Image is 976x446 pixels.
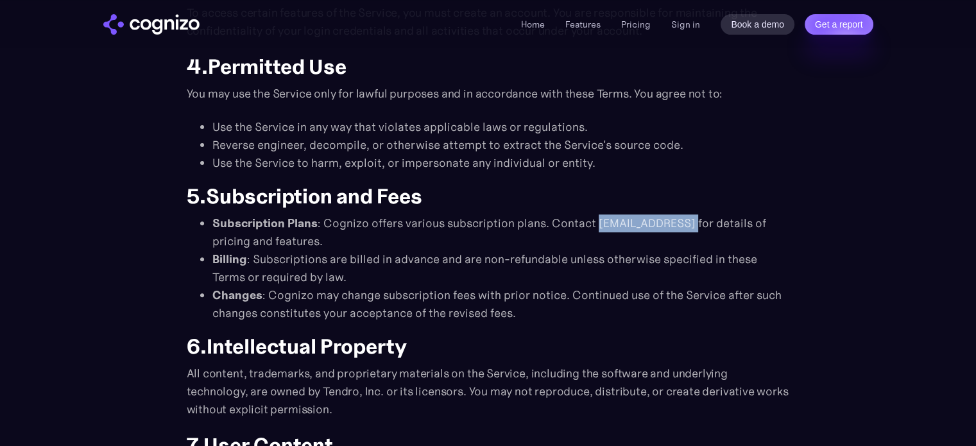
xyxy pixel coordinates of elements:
[208,54,347,80] strong: Permitted Use
[212,136,790,154] li: Reverse engineer, decompile, or otherwise attempt to extract the Service's source code.
[187,365,790,418] p: All content, trademarks, and proprietary materials on the Service, including the software and und...
[805,14,873,35] a: Get a report
[212,216,318,230] strong: Subscription Plans
[212,118,790,136] li: Use the Service in any way that violates applicable laws or regulations.
[103,14,200,35] a: home
[212,214,790,250] li: : Cognizo offers various subscription plans. Contact [EMAIL_ADDRESS] for details of pricing and f...
[565,19,601,30] a: Features
[212,252,247,266] strong: Billing
[212,286,790,322] li: : Cognizo may change subscription fees with prior notice. Continued use of the Service after such...
[621,19,651,30] a: Pricing
[671,17,700,32] a: Sign in
[521,19,545,30] a: Home
[207,334,407,359] strong: Intellectual Property
[103,14,200,35] img: cognizo logo
[212,154,790,172] li: Use the Service to harm, exploit, or impersonate any individual or entity.
[187,55,790,78] h2: 4.
[212,287,262,302] strong: Changes
[206,184,422,209] strong: Subscription and Fees
[721,14,794,35] a: Book a demo
[187,85,790,103] p: You may use the Service only for lawful purposes and in accordance with these Terms. You agree no...
[187,335,790,358] h2: 6.
[187,185,790,208] h2: 5.
[212,250,790,286] li: : Subscriptions are billed in advance and are non-refundable unless otherwise specified in these ...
